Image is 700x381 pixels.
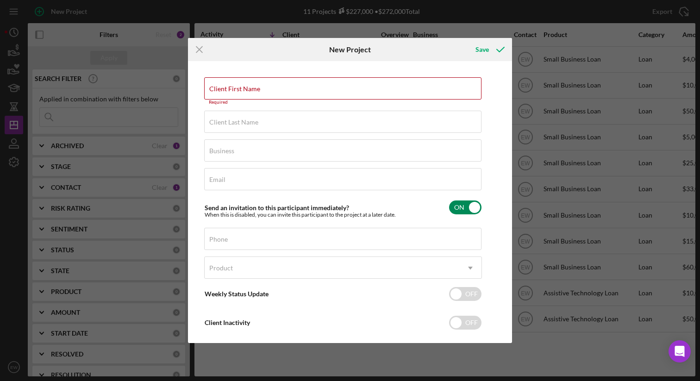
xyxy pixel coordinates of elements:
[205,204,349,212] label: Send an invitation to this participant immediately?
[466,40,512,59] button: Save
[205,290,269,298] label: Weekly Status Update
[204,100,482,105] div: Required
[209,147,234,155] label: Business
[205,212,396,218] div: When this is disabled, you can invite this participant to the project at a later date.
[209,236,228,243] label: Phone
[209,176,225,183] label: Email
[669,340,691,362] div: Open Intercom Messenger
[209,85,260,93] label: Client First Name
[209,264,233,272] div: Product
[475,40,489,59] div: Save
[209,119,258,126] label: Client Last Name
[329,45,371,54] h6: New Project
[205,319,250,326] label: Client Inactivity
